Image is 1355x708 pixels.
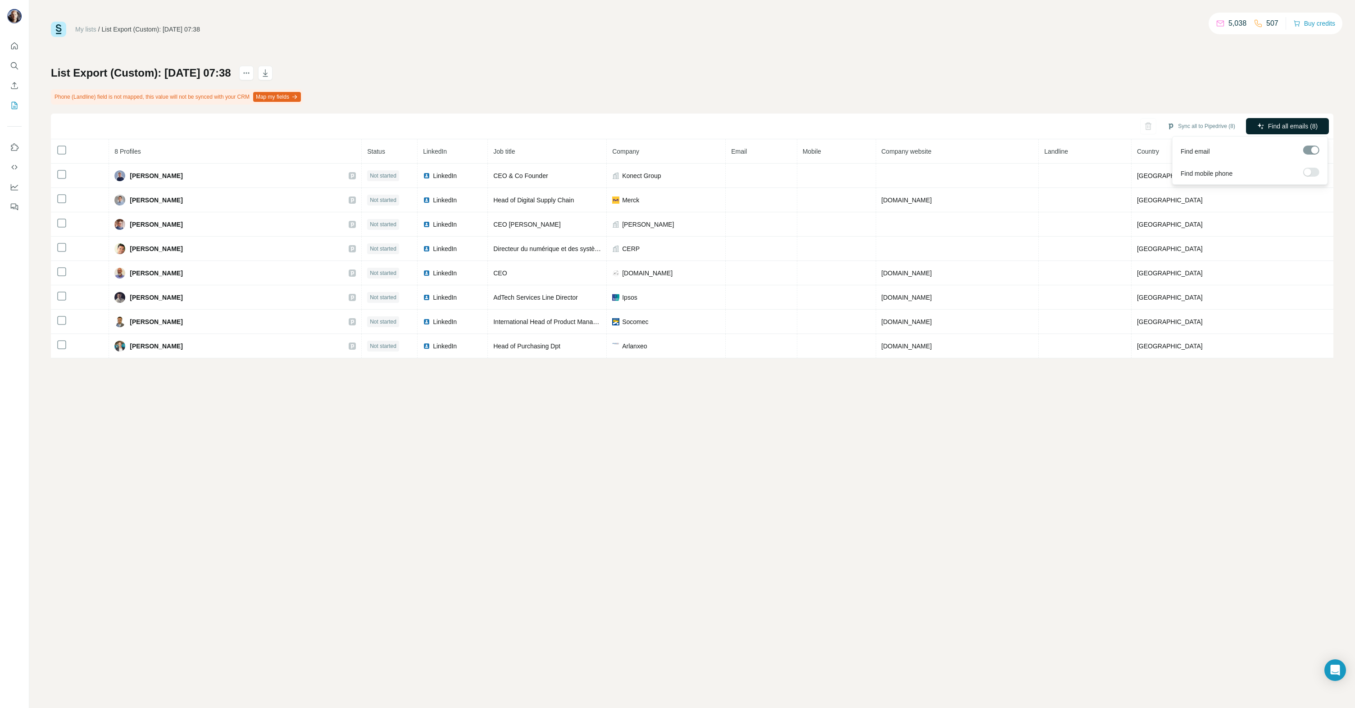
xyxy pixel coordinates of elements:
[433,220,457,229] span: LinkedIn
[370,318,396,326] span: Not started
[1137,196,1203,204] span: [GEOGRAPHIC_DATA]
[7,78,22,94] button: Enrich CSV
[1246,118,1329,134] button: Find all emails (8)
[370,269,396,277] span: Not started
[7,139,22,155] button: Use Surfe on LinkedIn
[1137,318,1203,325] span: [GEOGRAPHIC_DATA]
[622,244,640,253] span: CERP
[612,148,639,155] span: Company
[1137,245,1203,252] span: [GEOGRAPHIC_DATA]
[612,196,619,204] img: company-logo
[1268,122,1318,131] span: Find all emails (8)
[493,148,515,155] span: Job title
[114,148,141,155] span: 8 Profiles
[114,170,125,181] img: Avatar
[423,196,430,204] img: LinkedIn logo
[1228,18,1246,29] p: 5,038
[130,317,182,326] span: [PERSON_NAME]
[433,342,457,351] span: LinkedIn
[493,245,644,252] span: Directeur du numérique et des systèmes d'information
[7,9,22,23] img: Avatar
[493,294,578,301] span: AdTech Services Line Director
[622,220,674,229] span: [PERSON_NAME]
[7,58,22,74] button: Search
[882,294,932,301] span: [DOMAIN_NAME]
[731,148,747,155] span: Email
[7,199,22,215] button: Feedback
[1137,221,1203,228] span: [GEOGRAPHIC_DATA]
[7,97,22,114] button: My lists
[493,343,560,350] span: Head of Purchasing Dpt
[51,89,303,105] div: Phone (Landline) field is not mapped, this value will not be synced with your CRM
[612,269,619,277] img: company-logo
[1293,17,1335,30] button: Buy credits
[370,342,396,350] span: Not started
[130,171,182,180] span: [PERSON_NAME]
[612,318,619,325] img: company-logo
[1137,343,1203,350] span: [GEOGRAPHIC_DATA]
[239,66,254,80] button: actions
[433,196,457,205] span: LinkedIn
[433,293,457,302] span: LinkedIn
[423,148,447,155] span: LinkedIn
[102,25,200,34] div: List Export (Custom): [DATE] 07:38
[423,269,430,277] img: LinkedIn logo
[612,343,619,350] img: company-logo
[1181,147,1210,156] span: Find email
[882,148,932,155] span: Company website
[370,220,396,228] span: Not started
[493,172,548,179] span: CEO & Co Founder
[7,159,22,175] button: Use Surfe API
[423,294,430,301] img: LinkedIn logo
[253,92,301,102] button: Map my fields
[882,196,932,204] span: [DOMAIN_NAME]
[130,293,182,302] span: [PERSON_NAME]
[493,221,560,228] span: CEO [PERSON_NAME]
[130,244,182,253] span: [PERSON_NAME]
[622,269,673,278] span: [DOMAIN_NAME]
[114,316,125,327] img: Avatar
[7,38,22,54] button: Quick start
[130,220,182,229] span: [PERSON_NAME]
[423,318,430,325] img: LinkedIn logo
[423,343,430,350] img: LinkedIn logo
[75,26,96,33] a: My lists
[433,269,457,278] span: LinkedIn
[493,269,507,277] span: CEO
[114,219,125,230] img: Avatar
[51,22,66,37] img: Surfe Logo
[98,25,100,34] li: /
[1137,172,1203,179] span: [GEOGRAPHIC_DATA]
[370,196,396,204] span: Not started
[114,195,125,206] img: Avatar
[51,66,231,80] h1: List Export (Custom): [DATE] 07:38
[493,318,614,325] span: International Head of Product Management
[1137,148,1159,155] span: Country
[803,148,821,155] span: Mobile
[423,172,430,179] img: LinkedIn logo
[367,148,385,155] span: Status
[622,171,661,180] span: Konect Group
[370,245,396,253] span: Not started
[1137,294,1203,301] span: [GEOGRAPHIC_DATA]
[433,317,457,326] span: LinkedIn
[493,196,574,204] span: Head of Digital Supply Chain
[622,342,647,351] span: Arlanxeo
[612,294,619,301] img: company-logo
[1266,18,1278,29] p: 507
[433,171,457,180] span: LinkedIn
[114,268,125,279] img: Avatar
[882,343,932,350] span: [DOMAIN_NAME]
[7,179,22,195] button: Dashboard
[882,269,932,277] span: [DOMAIN_NAME]
[1161,119,1241,133] button: Sync all to Pipedrive (8)
[1137,269,1203,277] span: [GEOGRAPHIC_DATA]
[622,317,648,326] span: Socomec
[1324,659,1346,681] div: Open Intercom Messenger
[114,341,125,352] img: Avatar
[114,243,125,254] img: Avatar
[1044,148,1068,155] span: Landline
[130,269,182,278] span: [PERSON_NAME]
[622,293,637,302] span: Ipsos
[370,172,396,180] span: Not started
